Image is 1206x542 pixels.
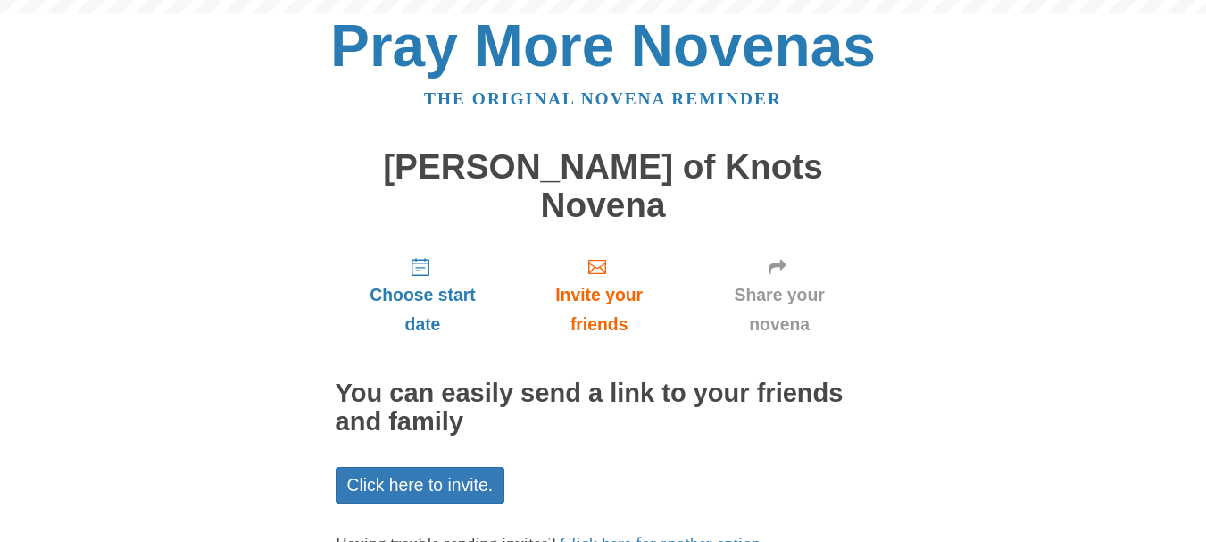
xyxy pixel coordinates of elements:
[706,280,853,339] span: Share your novena
[688,242,871,348] a: Share your novena
[336,467,505,504] a: Click here to invite.
[510,242,687,348] a: Invite your friends
[336,379,871,437] h2: You can easily send a link to your friends and family
[330,13,876,79] a: Pray More Novenas
[528,280,670,339] span: Invite your friends
[336,242,511,348] a: Choose start date
[336,148,871,224] h1: [PERSON_NAME] of Knots Novena
[353,280,493,339] span: Choose start date
[424,89,782,108] a: The original novena reminder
